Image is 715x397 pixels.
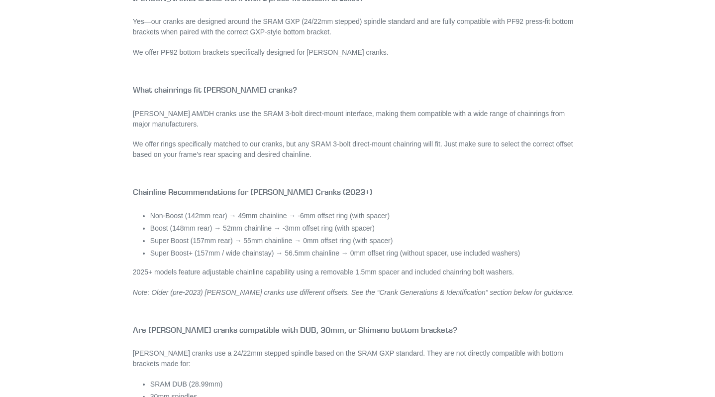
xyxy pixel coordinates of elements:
[133,325,582,335] h4: Are [PERSON_NAME] cranks compatible with DUB, 30mm, or Shimano bottom brackets?
[133,139,582,160] p: We offer rings specifically matched to our cranks, but any SRAM 3-bolt direct-mount chainring wil...
[133,187,582,197] h4: Chainline Recommendations for [PERSON_NAME] Cranks (2023+)
[133,85,582,95] h4: What chainrings fit [PERSON_NAME] cranks?
[133,348,582,369] p: [PERSON_NAME] cranks use a 24/22mm stepped spindle based on the SRAM GXP standard. They are not d...
[133,288,574,296] em: Note: Older (pre-2023) [PERSON_NAME] cranks use different offsets. See the “Crank Generations & I...
[150,236,582,246] li: Super Boost (157mm rear) → 55mm chainline → 0mm offset ring (with spacer)
[150,379,582,390] li: SRAM DUB (28.99mm)
[133,47,582,58] p: We offer PF92 bottom brackets specifically designed for [PERSON_NAME] cranks.
[133,16,582,37] p: Yes—our cranks are designed around the SRAM GXP (24/22mm stepped) spindle standard and are fully ...
[150,211,582,221] li: Non-Boost (142mm rear) → 49mm chainline → -6mm offset ring (with spacer)
[150,248,582,259] li: Super Boost+ (157mm / wide chainstay) → 56.5mm chainline → 0mm offset ring (without spacer, use i...
[133,109,582,130] p: [PERSON_NAME] AM/DH cranks use the SRAM 3-bolt direct-mount interface, making them compatible wit...
[133,267,582,277] p: 2025+ models feature adjustable chainline capability using a removable 1.5mm spacer and included ...
[150,223,582,234] li: Boost (148mm rear) → 52mm chainline → -3mm offset ring (with spacer)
